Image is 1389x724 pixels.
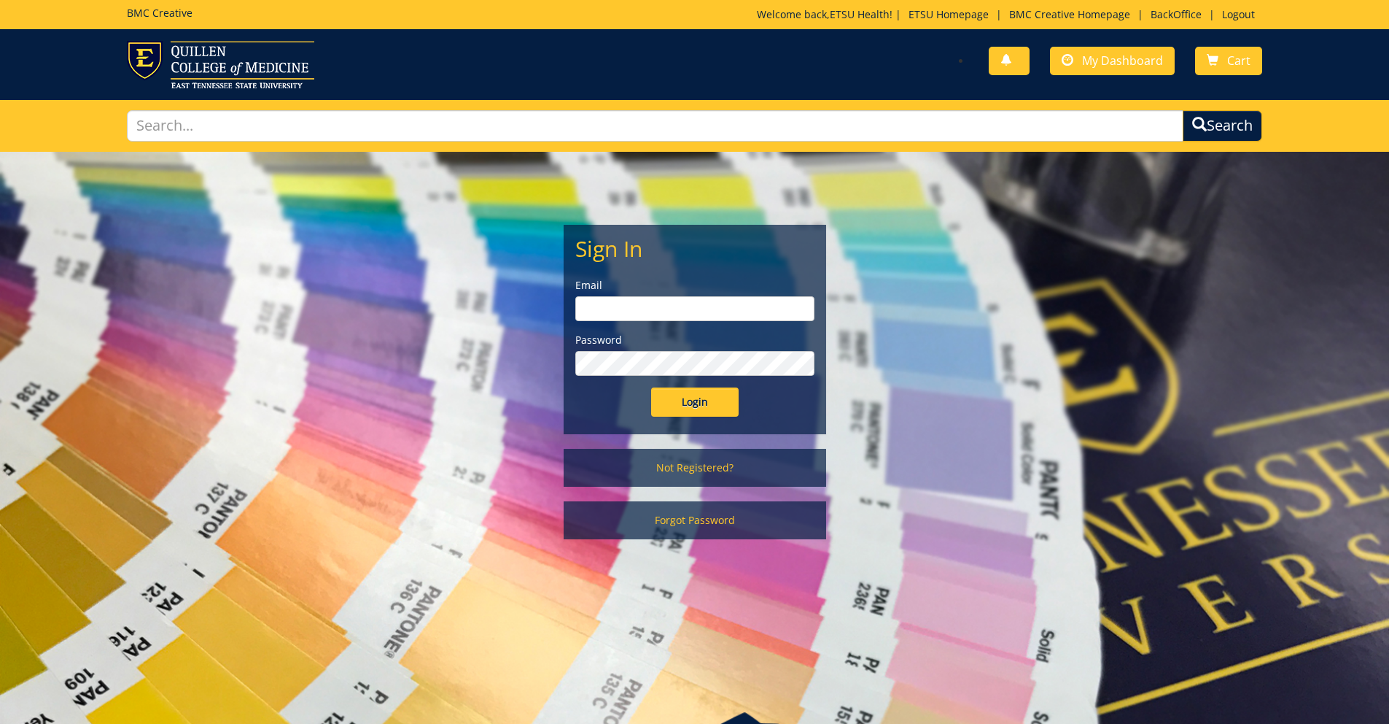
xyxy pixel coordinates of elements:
[575,236,814,261] h2: Sign In
[1002,7,1137,21] a: BMC Creative Homepage
[564,501,826,539] a: Forgot Password
[757,7,1262,22] p: Welcome back, ! | | | |
[1050,47,1175,75] a: My Dashboard
[830,7,890,21] a: ETSU Health
[127,110,1184,142] input: Search...
[127,41,314,88] img: ETSU logo
[575,278,814,293] label: Email
[127,7,192,18] h5: BMC Creative
[1143,7,1209,21] a: BackOffice
[575,333,814,347] label: Password
[564,449,826,487] a: Not Registered?
[1227,53,1250,69] span: Cart
[1195,47,1262,75] a: Cart
[1183,110,1262,142] button: Search
[651,388,739,417] input: Login
[901,7,996,21] a: ETSU Homepage
[1082,53,1163,69] span: My Dashboard
[1215,7,1262,21] a: Logout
